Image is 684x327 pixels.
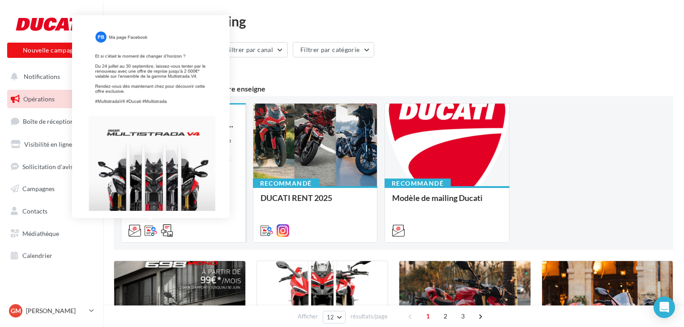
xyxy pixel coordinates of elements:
[24,73,60,80] span: Notifications
[11,306,21,315] span: GM
[298,312,318,321] span: Afficher
[421,309,435,323] span: 1
[5,90,98,109] a: Opérations
[654,296,675,318] div: Open Intercom Messenger
[351,312,388,321] span: résultats/page
[218,42,288,57] button: Filtrer par canal
[5,67,94,86] button: Notifications
[22,162,73,170] span: Sollicitation d'avis
[5,112,98,131] a: Boîte de réception99+
[125,66,164,74] div: opérations
[128,120,238,129] div: Offre de reprise - Gamme MTS V4
[456,309,470,323] span: 3
[22,207,47,215] span: Contacts
[79,118,92,126] div: 99+
[5,202,98,221] a: Contacts
[253,179,319,188] div: Recommandé
[22,230,59,237] span: Médiathèque
[5,157,98,176] a: Sollicitation d'avis
[327,314,334,321] span: 12
[392,193,502,211] div: Modèle de mailing Ducati
[385,179,451,188] div: Recommandé
[22,252,52,259] span: Calendrier
[5,179,98,198] a: Campagnes
[23,95,55,103] span: Opérations
[438,309,453,323] span: 2
[128,136,238,172] div: Nous vous encourageons à relayer ce mailing à votre base client ainsi que ces visuels sur vos dif...
[5,135,98,154] a: Visibilité en ligne
[293,42,374,57] button: Filtrer par catégorie
[5,246,98,265] a: Calendrier
[114,65,164,74] div: 36
[323,311,346,323] button: 12
[24,140,72,148] span: Visibilité en ligne
[261,193,370,211] div: DUCATI RENT 2025
[114,14,673,28] div: Opérations marketing
[5,224,98,243] a: Médiathèque
[114,85,673,92] div: 3 opérations recommandées par votre enseigne
[23,118,74,125] span: Boîte de réception
[121,104,187,113] div: Recommandé
[22,185,55,192] span: Campagnes
[7,43,96,58] button: Nouvelle campagne
[7,302,96,319] a: GM [PERSON_NAME]
[26,306,85,315] p: [PERSON_NAME]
